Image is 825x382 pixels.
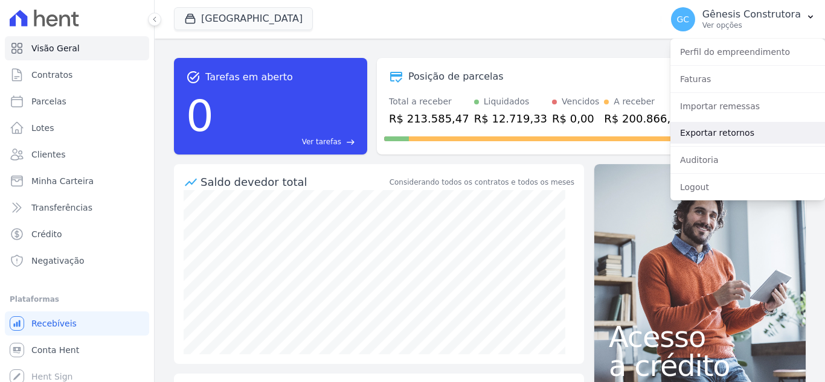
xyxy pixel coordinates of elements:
a: Minha Carteira [5,169,149,193]
span: Minha Carteira [31,175,94,187]
div: R$ 12.719,33 [474,110,547,127]
a: Visão Geral [5,36,149,60]
div: Plataformas [10,292,144,307]
span: Tarefas em aberto [205,70,293,84]
span: Negativação [31,255,85,267]
a: Clientes [5,142,149,167]
div: A receber [614,95,655,108]
div: R$ 213.585,47 [389,110,469,127]
a: Crédito [5,222,149,246]
span: Acesso [609,322,791,351]
a: Parcelas [5,89,149,113]
span: Clientes [31,148,65,161]
a: Exportar retornos [670,122,825,144]
span: Parcelas [31,95,66,107]
a: Auditoria [670,149,825,171]
a: Perfil do empreendimento [670,41,825,63]
a: Recebíveis [5,311,149,336]
a: Transferências [5,196,149,220]
span: east [346,138,355,147]
a: Faturas [670,68,825,90]
div: 0 [186,84,214,147]
p: Gênesis Construtora [702,8,801,21]
div: Posição de parcelas [408,69,504,84]
span: Transferências [31,202,92,214]
a: Lotes [5,116,149,140]
a: Conta Hent [5,338,149,362]
a: Ver tarefas east [219,136,355,147]
span: GC [676,15,689,24]
span: Crédito [31,228,62,240]
a: Importar remessas [670,95,825,117]
div: Saldo devedor total [201,174,387,190]
div: R$ 0,00 [552,110,599,127]
a: Contratos [5,63,149,87]
span: Ver tarefas [302,136,341,147]
button: GC Gênesis Construtora Ver opções [661,2,825,36]
span: Contratos [31,69,72,81]
p: Ver opções [702,21,801,30]
a: Negativação [5,249,149,273]
button: [GEOGRAPHIC_DATA] [174,7,313,30]
span: a crédito [609,351,791,380]
a: Logout [670,176,825,198]
div: R$ 200.866,14 [604,110,684,127]
div: Liquidados [484,95,530,108]
span: Conta Hent [31,344,79,356]
span: Visão Geral [31,42,80,54]
span: task_alt [186,70,201,84]
div: Vencidos [562,95,599,108]
span: Recebíveis [31,317,77,329]
span: Lotes [31,122,54,134]
div: Considerando todos os contratos e todos os meses [390,177,574,188]
div: Total a receber [389,95,469,108]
